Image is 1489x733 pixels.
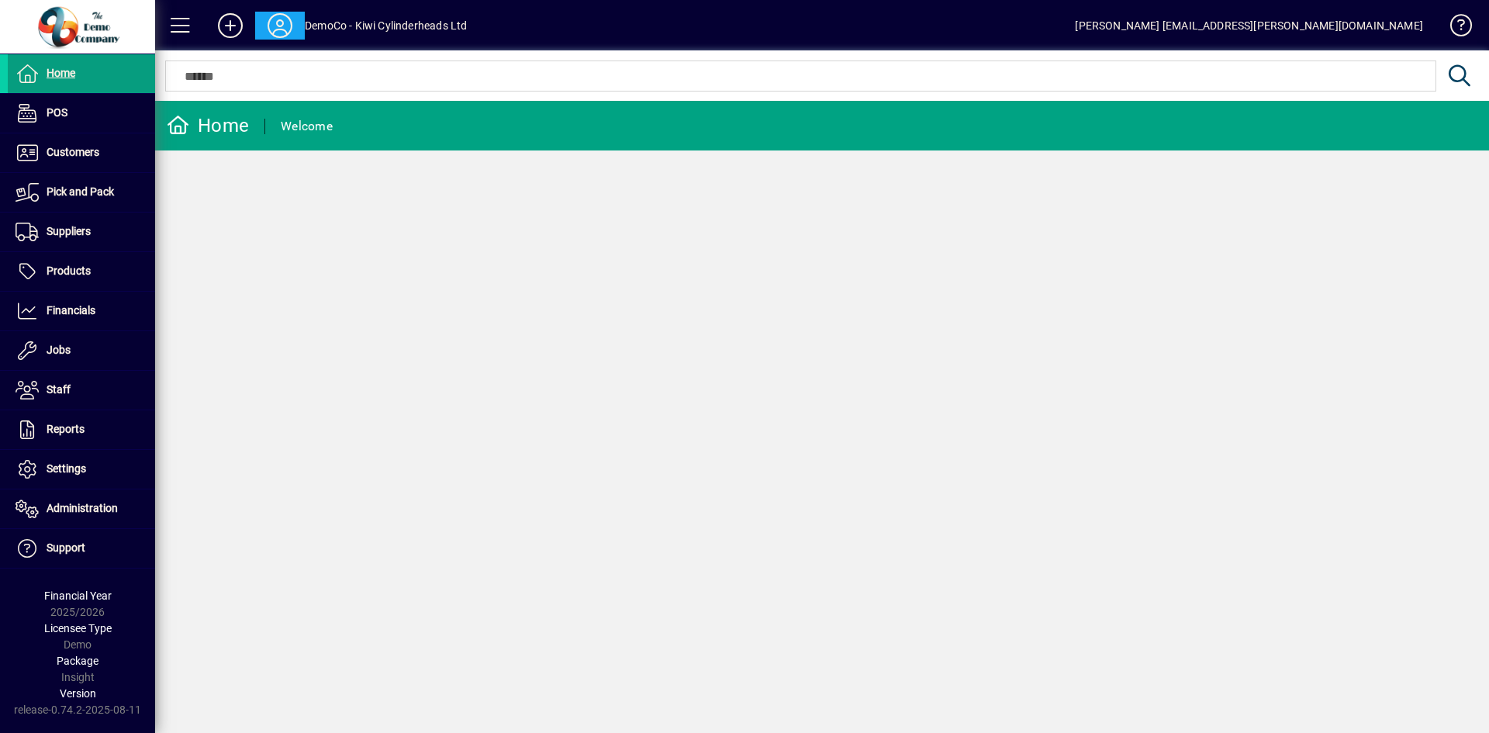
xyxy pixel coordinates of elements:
[60,687,96,700] span: Version
[206,12,255,40] button: Add
[8,410,155,449] a: Reports
[47,106,67,119] span: POS
[47,383,71,396] span: Staff
[8,292,155,330] a: Financials
[8,371,155,410] a: Staff
[8,252,155,291] a: Products
[47,502,118,514] span: Administration
[47,185,114,198] span: Pick and Pack
[44,590,112,602] span: Financial Year
[47,541,85,554] span: Support
[8,489,155,528] a: Administration
[47,265,91,277] span: Products
[57,655,98,667] span: Package
[47,304,95,316] span: Financials
[8,450,155,489] a: Settings
[8,94,155,133] a: POS
[8,331,155,370] a: Jobs
[8,529,155,568] a: Support
[44,622,112,634] span: Licensee Type
[47,146,99,158] span: Customers
[47,344,71,356] span: Jobs
[8,173,155,212] a: Pick and Pack
[8,133,155,172] a: Customers
[255,12,305,40] button: Profile
[8,213,155,251] a: Suppliers
[47,462,86,475] span: Settings
[1439,3,1470,54] a: Knowledge Base
[47,67,75,79] span: Home
[167,113,249,138] div: Home
[47,423,85,435] span: Reports
[47,225,91,237] span: Suppliers
[1075,13,1423,38] div: [PERSON_NAME] [EMAIL_ADDRESS][PERSON_NAME][DOMAIN_NAME]
[305,13,467,38] div: DemoCo - Kiwi Cylinderheads Ltd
